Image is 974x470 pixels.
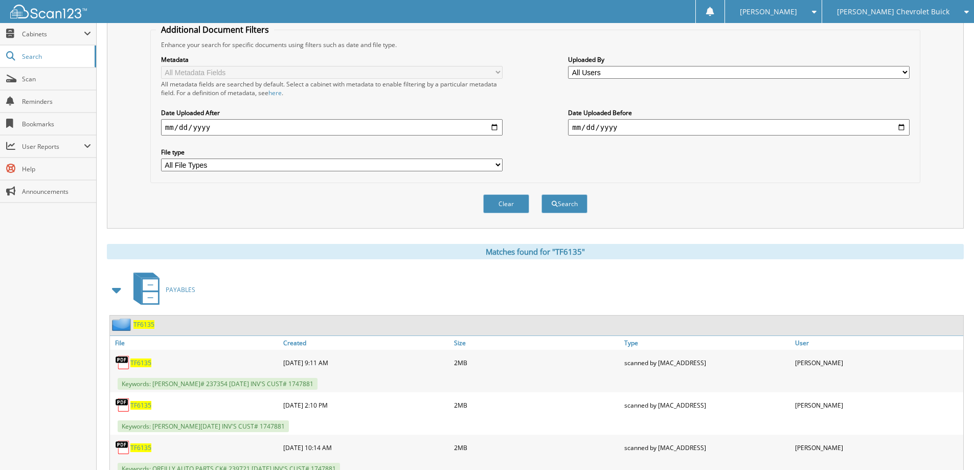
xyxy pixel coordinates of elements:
a: TF6135 [130,359,151,367]
div: Enhance your search for specific documents using filters such as date and file type. [156,40,915,49]
div: [DATE] 2:10 PM [281,395,451,415]
a: Size [451,336,622,350]
a: TF6135 [133,320,154,329]
span: [PERSON_NAME] [740,9,797,15]
span: [PERSON_NAME] Chevrolet Buick [837,9,949,15]
img: PDF.png [115,397,130,413]
a: TF6135 [130,401,151,410]
div: 2MB [451,437,622,458]
button: Clear [483,194,529,213]
input: start [161,119,503,136]
label: Uploaded By [568,55,910,64]
span: Search [22,52,89,61]
legend: Additional Document Filters [156,24,274,35]
input: end [568,119,910,136]
div: [PERSON_NAME] [792,395,963,415]
span: PAYABLES [166,285,195,294]
label: Metadata [161,55,503,64]
div: [PERSON_NAME] [792,352,963,373]
div: scanned by [MAC_ADDRESS] [622,352,792,373]
span: Scan [22,75,91,83]
span: User Reports [22,142,84,151]
div: [DATE] 9:11 AM [281,352,451,373]
div: 2MB [451,395,622,415]
button: Search [541,194,587,213]
img: PDF.png [115,355,130,370]
a: User [792,336,963,350]
a: PAYABLES [127,270,195,310]
span: Bookmarks [22,120,91,128]
img: PDF.png [115,440,130,455]
div: [DATE] 10:14 AM [281,437,451,458]
div: 2MB [451,352,622,373]
label: File type [161,148,503,156]
span: Reminders [22,97,91,106]
span: Announcements [22,187,91,196]
div: [PERSON_NAME] [792,437,963,458]
a: File [110,336,281,350]
label: Date Uploaded Before [568,108,910,117]
div: Matches found for "TF6135" [107,244,964,259]
a: TF6135 [130,443,151,452]
span: Help [22,165,91,173]
div: All metadata fields are searched by default. Select a cabinet with metadata to enable filtering b... [161,80,503,97]
a: Created [281,336,451,350]
div: scanned by [MAC_ADDRESS] [622,437,792,458]
img: folder2.png [112,318,133,331]
label: Date Uploaded After [161,108,503,117]
span: Cabinets [22,30,84,38]
a: Type [622,336,792,350]
a: here [268,88,282,97]
span: Keywords: [PERSON_NAME]# 237354 [DATE] INV'S CUST# 1747881 [118,378,318,390]
span: Keywords: [PERSON_NAME][DATE] INV'S CUST# 1747881 [118,420,289,432]
div: scanned by [MAC_ADDRESS] [622,395,792,415]
img: scan123-logo-white.svg [10,5,87,18]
